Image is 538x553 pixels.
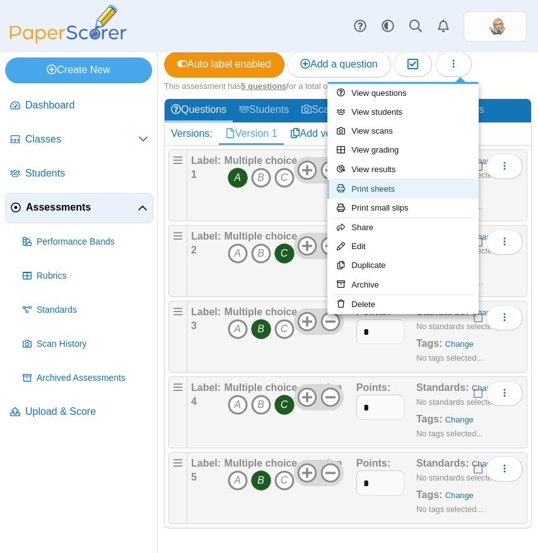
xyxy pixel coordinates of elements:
div: Drag handle [168,149,187,221]
i: B [251,319,271,339]
u: 5 questions [241,81,286,91]
a: Questions [165,99,233,122]
b: 3 [191,320,197,331]
b: Points: [356,382,390,393]
button: More options [486,457,523,482]
a: Add a question [287,52,391,77]
b: Points: [356,458,390,469]
b: Tags: [416,414,442,424]
b: Multiple choice question [225,155,342,166]
small: No tags selected... [416,429,483,438]
a: Students [5,159,153,189]
button: More options [486,381,523,406]
span: Assessments [26,201,137,214]
span: Rubrics [37,270,148,282]
a: Version 1 [219,123,284,144]
a: Classes [5,125,153,155]
b: 1 [191,169,197,180]
b: Multiple choice question [225,458,342,469]
a: Alerts [430,13,457,40]
a: Dashboard [5,91,153,121]
i: A [228,395,248,415]
a: Assessments [5,193,153,223]
a: Print small slips [327,199,479,218]
span: Classes [25,132,138,146]
b: Points: [356,306,390,317]
a: Auto label enabled [164,52,284,77]
b: Multiple choice question [225,231,342,242]
div: Drag handle [168,376,187,448]
a: Performance Bands [18,227,153,257]
b: 2 [191,245,197,255]
small: No standards selected... [416,473,503,482]
a: Archived Assessments [18,363,153,393]
a: View grading [327,141,479,160]
a: Change [445,491,474,500]
a: Standards [18,295,153,325]
a: View results [327,160,479,179]
b: 5 [191,472,197,482]
a: Upload & Score [5,397,153,428]
span: Emily Wasley [485,16,505,37]
i: A [228,243,248,264]
i: A [228,168,248,188]
a: Duplicate [327,256,479,275]
a: View scans [327,122,479,141]
a: Share [327,218,479,237]
small: No tags selected... [416,353,483,363]
i: B [251,470,271,491]
i: C [274,168,295,188]
b: Label: [191,231,221,242]
b: 4 [191,396,197,407]
u: 5 points [330,81,361,91]
b: Label: [191,458,221,469]
a: Delete [327,295,479,314]
b: Multiple choice question [225,382,342,393]
small: No standards selected... [416,322,503,331]
b: Label: [191,306,221,317]
button: More options [486,154,523,179]
i: C [274,319,295,339]
img: ps.zKYLFpFWctilUouI [485,16,505,37]
a: View questions [327,84,479,103]
div: Drag handle [168,225,187,297]
b: Standards: [416,306,469,317]
small: No standards selected... [416,397,503,407]
b: Label: [191,382,221,393]
span: Dashboard [25,98,148,112]
i: B [251,243,271,264]
i: A [228,470,248,491]
a: Scan History [295,99,375,122]
b: Standards: [416,382,469,393]
i: B [251,395,271,415]
a: Change [472,308,500,317]
i: B [251,168,271,188]
a: Change [472,383,500,393]
a: ps.zKYLFpFWctilUouI [464,11,527,42]
a: View students [327,103,479,122]
i: C [274,395,295,415]
a: Students [233,99,295,122]
button: More options [486,305,523,330]
b: Label: [191,155,221,166]
a: Archive [327,276,479,294]
i: C [274,470,295,491]
div: This assessment has for a total of . [164,81,532,92]
div: Drag handle [168,452,187,524]
a: Create New [5,57,152,83]
b: Multiple choice question [225,306,342,317]
a: Add version [284,123,360,144]
span: Auto label enabled [177,59,271,69]
a: Change [445,339,474,349]
a: Print sheets [327,180,479,199]
a: Change [472,459,500,469]
b: Standards: [416,458,469,469]
span: Performance Bands [37,236,148,248]
span: Students [25,166,148,180]
a: Rubrics [18,261,153,291]
a: Edit [327,237,479,256]
div: Versions: [165,123,219,144]
span: Archived Assessments [37,372,148,385]
span: Add a question [300,59,378,69]
a: PaperScorer [5,35,131,45]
